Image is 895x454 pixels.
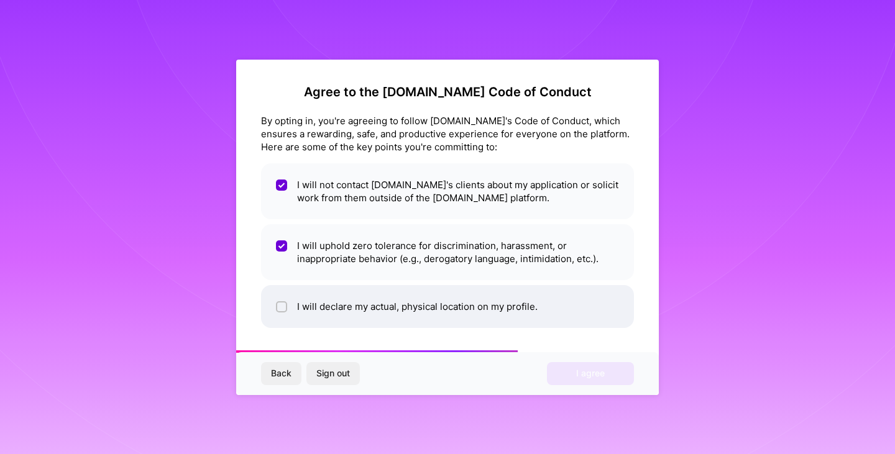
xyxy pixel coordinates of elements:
[271,367,291,379] span: Back
[316,367,350,379] span: Sign out
[261,163,634,219] li: I will not contact [DOMAIN_NAME]'s clients about my application or solicit work from them outside...
[261,224,634,280] li: I will uphold zero tolerance for discrimination, harassment, or inappropriate behavior (e.g., der...
[261,114,634,153] div: By opting in, you're agreeing to follow [DOMAIN_NAME]'s Code of Conduct, which ensures a rewardin...
[261,285,634,328] li: I will declare my actual, physical location on my profile.
[306,362,360,384] button: Sign out
[261,84,634,99] h2: Agree to the [DOMAIN_NAME] Code of Conduct
[261,362,301,384] button: Back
